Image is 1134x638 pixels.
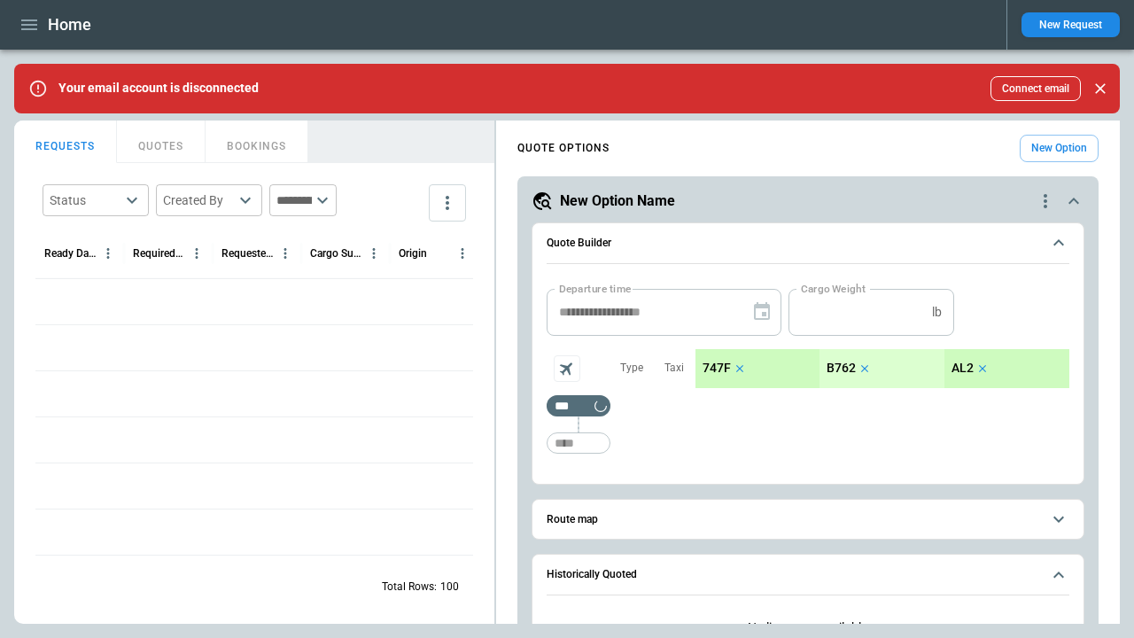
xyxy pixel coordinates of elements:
[664,361,684,376] p: Taxi
[547,555,1069,595] button: Historically Quoted
[185,242,208,265] button: Required Date & Time (UTC) column menu
[932,305,942,320] p: lb
[14,121,117,163] button: REQUESTS
[1035,191,1056,212] div: quote-option-actions
[44,247,97,260] div: Ready Date & Time (UTC)
[163,191,234,209] div: Created By
[951,361,974,376] p: AL2
[620,361,643,376] p: Type
[990,76,1081,101] button: Connect email
[560,191,675,211] h5: New Option Name
[399,247,427,260] div: Origin
[559,281,632,296] label: Departure time
[58,81,259,96] p: Your email account is disconnected
[382,580,437,595] p: Total Rows:
[362,242,385,265] button: Cargo Summary column menu
[801,281,866,296] label: Cargo Weight
[547,500,1069,540] button: Route map
[532,191,1084,212] button: New Option Namequote-option-actions
[440,580,459,595] p: 100
[547,432,610,454] div: Too short
[703,361,731,376] p: 747F
[547,289,1069,463] div: Quote Builder
[97,242,120,265] button: Ready Date & Time (UTC) column menu
[48,14,91,35] h1: Home
[827,361,856,376] p: B762
[1020,135,1099,162] button: New Option
[547,514,598,525] h6: Route map
[50,191,120,209] div: Status
[429,184,466,222] button: more
[133,247,185,260] div: Required Date & Time (UTC)
[547,237,611,249] h6: Quote Builder
[451,242,474,265] button: Origin column menu
[310,247,362,260] div: Cargo Summary
[1088,69,1113,108] div: dismiss
[1021,12,1120,37] button: New Request
[547,223,1069,264] button: Quote Builder
[274,242,297,265] button: Requested Route column menu
[117,121,206,163] button: QUOTES
[547,569,637,580] h6: Historically Quoted
[554,355,580,382] span: Aircraft selection
[1088,76,1113,101] button: Close
[547,395,610,416] div: Too short
[221,247,274,260] div: Requested Route
[517,144,610,152] h4: QUOTE OPTIONS
[695,349,1069,388] div: scrollable content
[206,121,308,163] button: BOOKINGS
